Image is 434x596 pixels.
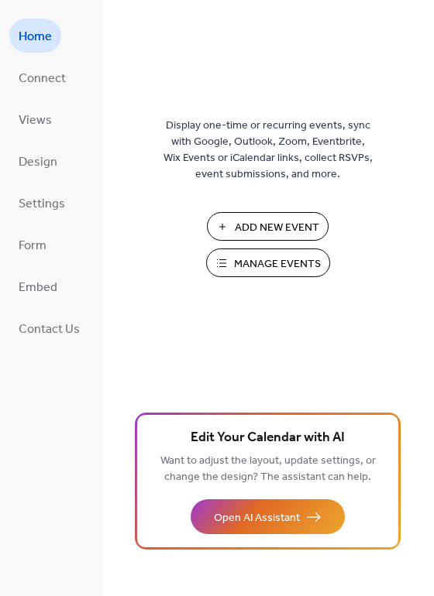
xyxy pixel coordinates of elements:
span: Manage Events [234,256,321,272]
a: Design [9,144,67,178]
span: Design [19,150,57,175]
span: Edit Your Calendar with AI [191,427,345,449]
span: Connect [19,67,66,91]
a: Embed [9,269,67,303]
a: Form [9,228,56,262]
a: Connect [9,60,75,94]
span: Embed [19,276,57,300]
span: Settings [19,192,65,217]
a: Views [9,102,61,136]
button: Manage Events [206,248,330,277]
span: Open AI Assistant [214,510,300,526]
span: Form [19,234,46,259]
a: Settings [9,186,74,220]
span: Want to adjust the layout, update settings, or change the design? The assistant can help. [160,450,376,488]
span: Contact Us [19,317,80,342]
span: Home [19,25,52,50]
button: Open AI Assistant [191,499,345,534]
button: Add New Event [207,212,329,241]
span: Views [19,108,52,133]
span: Add New Event [235,220,319,236]
a: Contact Us [9,311,89,345]
a: Home [9,19,61,53]
span: Display one-time or recurring events, sync with Google, Outlook, Zoom, Eventbrite, Wix Events or ... [164,118,373,183]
